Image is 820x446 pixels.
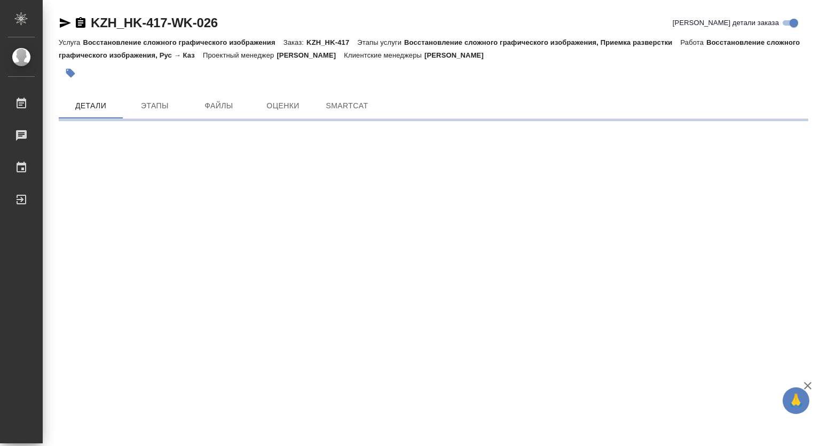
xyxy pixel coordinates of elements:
[277,51,344,59] p: [PERSON_NAME]
[680,38,706,46] p: Работа
[783,387,809,414] button: 🙏
[83,38,283,46] p: Восстановление сложного графического изображения
[424,51,492,59] p: [PERSON_NAME]
[787,389,805,412] span: 🙏
[357,38,404,46] p: Этапы услуги
[74,17,87,29] button: Скопировать ссылку
[673,18,779,28] span: [PERSON_NAME] детали заказа
[344,51,424,59] p: Клиентские менеджеры
[321,99,373,113] span: SmartCat
[306,38,357,46] p: KZH_HK-417
[59,17,72,29] button: Скопировать ссылку для ЯМессенджера
[193,99,245,113] span: Файлы
[91,15,218,30] a: KZH_HK-417-WK-026
[59,61,82,85] button: Добавить тэг
[283,38,306,46] p: Заказ:
[257,99,309,113] span: Оценки
[129,99,180,113] span: Этапы
[203,51,277,59] p: Проектный менеджер
[65,99,116,113] span: Детали
[59,38,83,46] p: Услуга
[404,38,680,46] p: Восстановление сложного графического изображения, Приемка разверстки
